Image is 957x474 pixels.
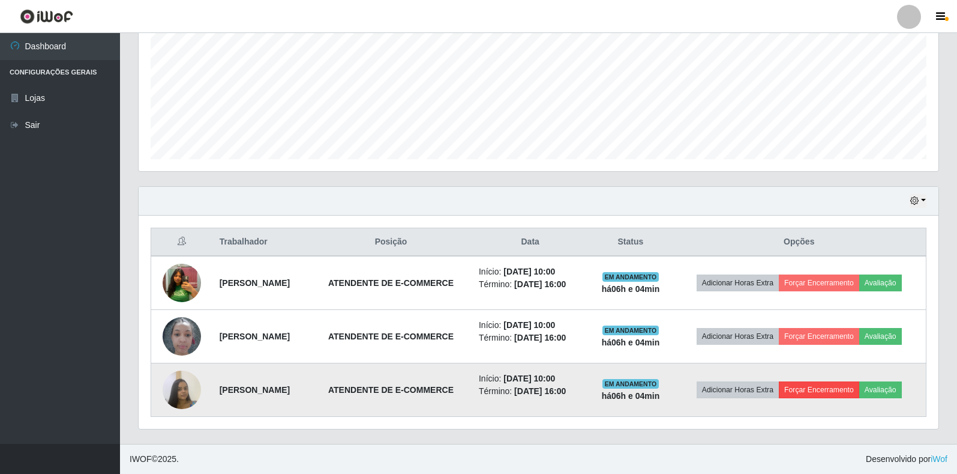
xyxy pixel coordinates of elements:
[163,258,201,308] img: 1749579597632.jpeg
[163,364,201,415] img: 1756514271456.jpeg
[503,374,555,383] time: [DATE] 10:00
[602,272,659,282] span: EM ANDAMENTO
[310,228,472,257] th: Posição
[163,311,201,362] img: 1754258368800.jpeg
[866,453,947,466] span: Desenvolvido por
[602,338,660,347] strong: há 06 h e 04 min
[779,275,859,291] button: Forçar Encerramento
[589,228,672,257] th: Status
[220,332,290,341] strong: [PERSON_NAME]
[130,453,179,466] span: © 2025 .
[479,372,581,385] li: Início:
[479,385,581,398] li: Término:
[779,381,859,398] button: Forçar Encerramento
[602,284,660,294] strong: há 06 h e 04 min
[931,454,947,464] a: iWof
[479,332,581,344] li: Término:
[602,379,659,389] span: EM ANDAMENTO
[328,332,454,341] strong: ATENDENTE DE E-COMMERCE
[220,278,290,288] strong: [PERSON_NAME]
[514,386,566,396] time: [DATE] 16:00
[673,228,926,257] th: Opções
[503,320,555,330] time: [DATE] 10:00
[859,275,902,291] button: Avaliação
[779,328,859,345] button: Forçar Encerramento
[697,328,779,345] button: Adicionar Horas Extra
[479,319,581,332] li: Início:
[514,333,566,342] time: [DATE] 16:00
[130,454,152,464] span: IWOF
[514,279,566,289] time: [DATE] 16:00
[328,385,454,395] strong: ATENDENTE DE E-COMMERCE
[20,9,73,24] img: CoreUI Logo
[602,326,659,335] span: EM ANDAMENTO
[472,228,589,257] th: Data
[859,381,902,398] button: Avaliação
[503,267,555,276] time: [DATE] 10:00
[220,385,290,395] strong: [PERSON_NAME]
[479,278,581,291] li: Término:
[212,228,310,257] th: Trabalhador
[479,266,581,278] li: Início:
[328,278,454,288] strong: ATENDENTE DE E-COMMERCE
[859,328,902,345] button: Avaliação
[697,275,779,291] button: Adicionar Horas Extra
[602,391,660,401] strong: há 06 h e 04 min
[697,381,779,398] button: Adicionar Horas Extra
